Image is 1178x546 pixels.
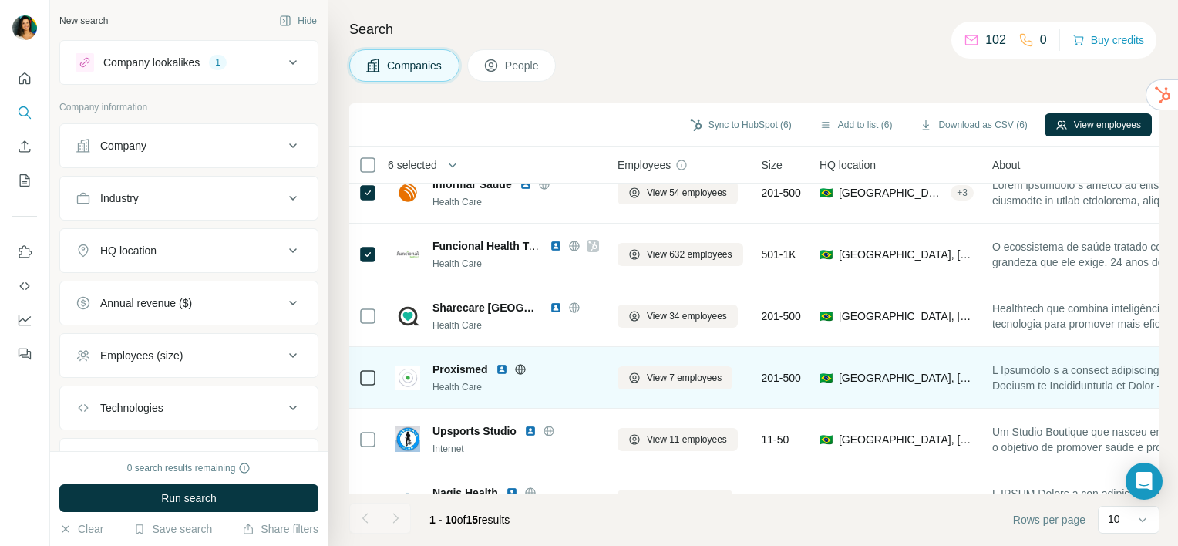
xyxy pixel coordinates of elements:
span: 🇧🇷 [820,432,833,447]
button: Use Surfe on LinkedIn [12,238,37,266]
p: 102 [985,31,1006,49]
span: HQ location [820,157,876,173]
span: [GEOGRAPHIC_DATA], [GEOGRAPHIC_DATA] [839,494,974,509]
div: New search [59,14,108,28]
button: View 632 employees [618,243,743,266]
span: [GEOGRAPHIC_DATA], [GEOGRAPHIC_DATA] [839,432,974,447]
button: Technologies [60,389,318,426]
span: View 632 employees [647,248,732,261]
span: [GEOGRAPHIC_DATA], [GEOGRAPHIC_DATA] [839,185,944,201]
button: Clear [59,521,103,537]
span: Funcional Health Tech [432,240,547,252]
div: Industry [100,190,139,206]
span: 201-500 [762,308,801,324]
button: View employees [1045,113,1152,136]
p: Company information [59,100,318,114]
span: About [992,157,1021,173]
img: LinkedIn logo [506,487,518,499]
div: HQ location [100,243,157,258]
h4: Search [349,19,1159,40]
img: Logo of Informar Saúde [395,180,420,205]
span: People [505,58,540,73]
button: Search [12,99,37,126]
span: Nagis Health [432,485,498,501]
button: HQ location [60,232,318,269]
button: Keywords [60,442,318,479]
button: Feedback [12,340,37,368]
span: View 11 employees [647,433,727,447]
button: Buy credits [1072,29,1144,51]
button: Employees (size) [60,337,318,374]
img: LinkedIn logo [550,302,562,314]
button: View 11 employees [618,428,738,451]
img: Avatar [12,15,37,40]
span: 51-200 [762,494,796,509]
span: View 7 employees [647,371,722,385]
img: LinkedIn logo [520,178,532,190]
button: Share filters [242,521,318,537]
img: Logo of Proxismed [395,366,420,390]
div: Health Care [432,257,599,271]
span: Sharecare [GEOGRAPHIC_DATA] [432,300,542,315]
button: Add to list (6) [809,113,904,136]
div: Annual revenue ($) [100,295,192,311]
img: LinkedIn logo [496,363,508,376]
div: Company [100,138,146,153]
span: View 54 employees [647,186,727,200]
div: Health Care [432,195,599,209]
span: results [429,514,510,526]
button: Dashboard [12,306,37,334]
img: LinkedIn logo [524,425,537,437]
span: Upsports Studio [432,423,517,439]
button: Annual revenue ($) [60,285,318,322]
span: 11-50 [762,432,789,447]
img: Logo of Upsports Studio [395,426,420,452]
span: View 34 employees [647,309,727,323]
button: Company lookalikes1 [60,44,318,81]
button: Company [60,127,318,164]
button: Quick start [12,65,37,93]
img: Logo of Nagis Health [395,489,420,514]
div: 1 [209,56,227,69]
span: 1 - 10 [429,514,457,526]
button: Sync to HubSpot (6) [679,113,803,136]
button: Use Surfe API [12,272,37,300]
button: Run search [59,484,318,512]
span: Rows per page [1013,512,1085,527]
div: Health Care [432,380,599,394]
span: 🇧🇷 [820,370,833,386]
span: [GEOGRAPHIC_DATA], [GEOGRAPHIC_DATA] [839,370,974,386]
span: 201-500 [762,370,801,386]
div: Technologies [100,400,163,416]
button: My lists [12,167,37,194]
span: Companies [387,58,443,73]
span: Size [762,157,783,173]
div: Company lookalikes [103,55,200,70]
img: LinkedIn logo [550,240,562,252]
div: + 3 [951,186,974,200]
button: Save search [133,521,212,537]
span: 🇧🇷 [820,247,833,262]
span: Run search [161,490,217,506]
div: Health Care [432,318,599,332]
span: Informar Saúde [432,177,512,192]
button: Industry [60,180,318,217]
div: Internet [432,442,599,456]
div: Employees (size) [100,348,183,363]
img: Logo of Funcional Health Tech [395,242,420,267]
span: 🇧🇷 [820,308,833,324]
span: 6 selected [388,157,437,173]
button: Enrich CSV [12,133,37,160]
span: Employees [618,157,671,173]
button: View 34 employees [618,305,738,328]
span: 501-1K [762,247,796,262]
button: Download as CSV (6) [909,113,1038,136]
p: 10 [1108,511,1120,527]
button: View 54 employees [618,181,738,204]
p: 0 [1040,31,1047,49]
span: [GEOGRAPHIC_DATA], [GEOGRAPHIC_DATA] [839,308,974,324]
span: 15 [466,514,479,526]
div: 0 search results remaining [127,461,251,475]
button: View 5 employees [618,490,732,513]
div: Open Intercom Messenger [1126,463,1163,500]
